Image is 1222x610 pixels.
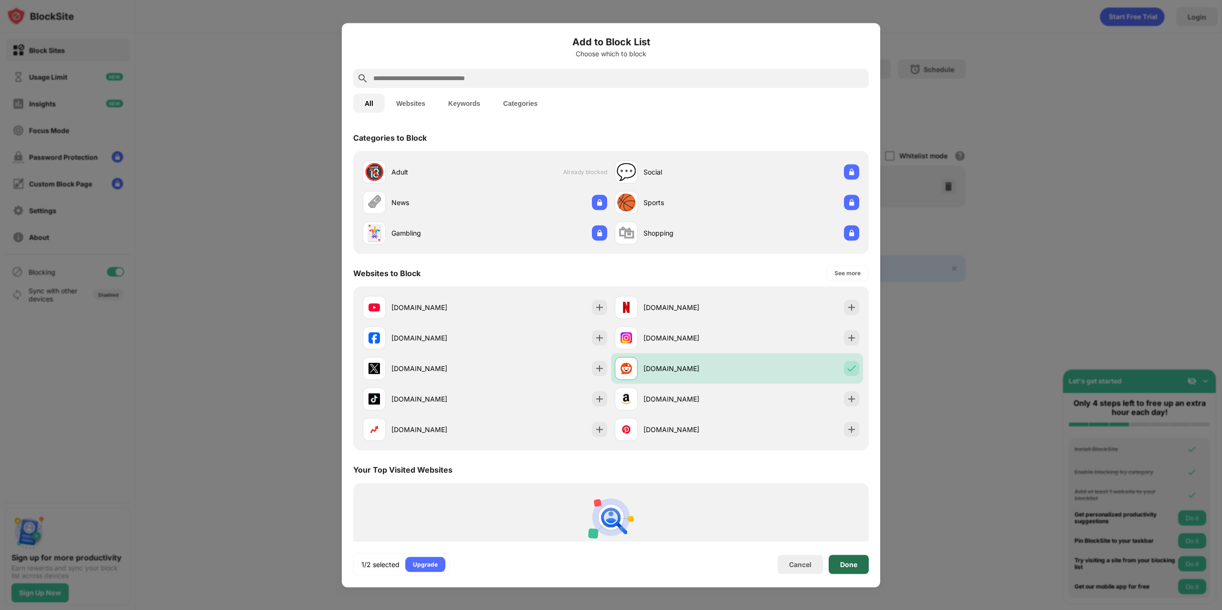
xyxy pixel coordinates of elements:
div: Shopping [643,228,737,238]
div: See more [834,268,861,278]
span: Already blocked [563,168,607,176]
div: Websites to Block [353,268,421,278]
img: favicons [621,424,632,435]
div: 🛍 [618,223,634,243]
button: Websites [385,93,437,113]
div: Sports [643,197,737,207]
div: [DOMAIN_NAME] [391,302,485,312]
h6: Add to Block List [353,34,869,49]
img: personal-suggestions.svg [588,494,634,540]
div: 🗞 [366,193,382,212]
img: search.svg [357,72,369,84]
div: 🔞 [364,162,384,182]
img: favicons [369,393,380,404]
div: Cancel [789,560,811,569]
img: favicons [621,332,632,343]
div: [DOMAIN_NAME] [643,424,737,434]
div: Choose which to block [353,50,869,57]
button: Categories [492,93,549,113]
img: favicons [621,393,632,404]
div: Your Top Visited Websites [353,465,453,474]
div: Done [840,560,857,568]
div: [DOMAIN_NAME] [391,424,485,434]
div: [DOMAIN_NAME] [643,333,737,343]
div: [DOMAIN_NAME] [391,363,485,373]
div: [DOMAIN_NAME] [643,363,737,373]
div: [DOMAIN_NAME] [643,302,737,312]
div: 🏀 [616,193,636,212]
div: 💬 [616,162,636,182]
img: favicons [369,424,380,435]
div: News [391,197,485,207]
div: 1/2 selected [361,559,400,569]
button: All [353,93,385,113]
div: Adult [391,167,485,177]
img: favicons [369,362,380,374]
div: Gambling [391,228,485,238]
div: Upgrade [413,559,438,569]
img: favicons [621,362,632,374]
div: [DOMAIN_NAME] [643,394,737,404]
div: 🃏 [364,223,384,243]
div: [DOMAIN_NAME] [391,333,485,343]
button: Keywords [437,93,492,113]
div: Categories to Block [353,133,427,142]
img: favicons [369,301,380,313]
div: Social [643,167,737,177]
div: [DOMAIN_NAME] [391,394,485,404]
img: favicons [369,332,380,343]
img: favicons [621,301,632,313]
